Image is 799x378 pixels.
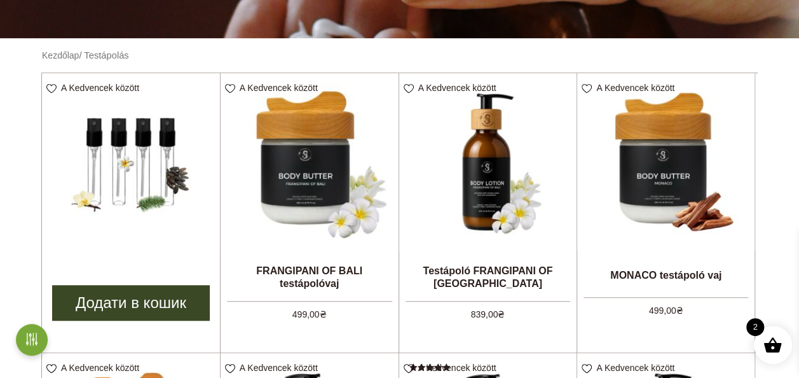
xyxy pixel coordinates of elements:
a: Testápoló FRANGIPANI OF [GEOGRAPHIC_DATA] 839,00₴ [399,73,577,319]
img: unfavourite.svg [46,364,57,374]
span: ₴ [320,309,327,319]
span: A Kedvencek között [61,363,139,373]
bdi: 839,00 [470,309,505,319]
img: unfavourite.svg [582,364,592,374]
a: A Kedvencek között [582,83,679,93]
span: 2 [746,318,764,336]
bdi: 499,00 [292,309,327,319]
span: A Kedvencek között [61,83,139,93]
img: unfavourite.svg [225,84,235,94]
span: A Kedvencek között [596,83,674,93]
img: unfavourite.svg [404,84,414,94]
h2: Testápoló FRANGIPANI OF [GEOGRAPHIC_DATA] [399,260,577,294]
span: A Kedvencek között [240,83,318,93]
span: A Kedvencek között [418,83,496,93]
a: A Kedvencek között [582,363,679,373]
span: ₴ [498,309,505,319]
a: A Kedvencek között [225,83,322,93]
span: A Kedvencek között [418,363,496,373]
span: A Kedvencek között [240,363,318,373]
img: unfavourite.svg [46,84,57,94]
img: unfavourite.svg [582,84,592,94]
nav: Zsemlemorzsa [42,48,757,62]
span: A Kedvencek között [596,363,674,373]
a: FRANGIPANI OF BALI testápolóvaj 499,00₴ [221,73,399,319]
h2: FRANGIPANI OF BALI testápolóvaj [221,260,399,294]
a: A Kedvencek között [404,83,501,93]
a: Kezdőlap [42,50,79,60]
a: Додати в кошик: “Сет-тестер ароматів” [52,285,210,321]
a: A Kedvencek között [404,363,501,373]
bdi: 499,00 [649,305,683,316]
h2: MONACO testápoló vaj [577,259,755,291]
a: MONACO testápoló vaj 499,00₴ [577,73,755,318]
a: A Kedvencek között [46,363,144,373]
a: A Kedvencek között [46,83,144,93]
a: A Kedvencek között [225,363,322,373]
span: ₴ [676,305,683,316]
img: unfavourite.svg [404,364,414,374]
img: unfavourite.svg [225,364,235,374]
